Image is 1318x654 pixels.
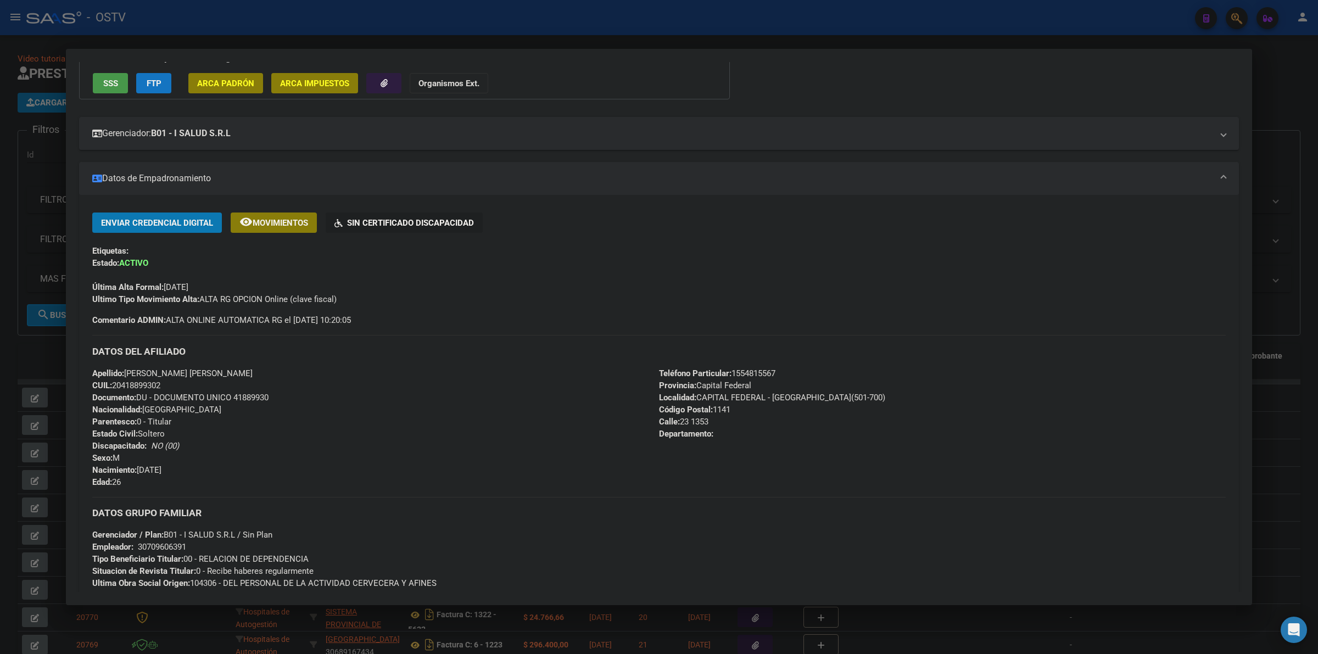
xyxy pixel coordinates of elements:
[92,294,337,304] span: ALTA RG OPCION Online (clave fiscal)
[92,477,112,487] strong: Edad:
[92,315,166,325] strong: Comentario ADMIN:
[253,218,308,228] span: Movimientos
[92,477,121,487] span: 26
[92,542,133,552] strong: Empleador:
[659,368,731,378] strong: Teléfono Particular:
[659,368,775,378] span: 1554815567
[1281,617,1307,643] div: Open Intercom Messenger
[92,417,137,427] strong: Parentesco:
[92,507,1226,519] h3: DATOS GRUPO FAMILIAR
[92,465,137,475] strong: Nacimiento:
[92,258,119,268] strong: Estado:
[231,213,317,233] button: Movimientos
[92,465,161,475] span: [DATE]
[92,172,1213,185] mat-panel-title: Datos de Empadronamiento
[92,441,147,451] strong: Discapacitado:
[79,195,1239,650] div: Datos de Empadronamiento
[418,79,479,88] strong: Organismos Ext.
[92,405,221,415] span: [GEOGRAPHIC_DATA]
[101,218,213,228] span: Enviar Credencial Digital
[92,417,171,427] span: 0 - Titular
[92,393,269,403] span: DU - DOCUMENTO UNICO 41889930
[92,554,309,564] span: 00 - RELACION DE DEPENDENCIA
[92,530,272,540] span: B01 - I SALUD S.R.L / Sin Plan
[659,405,713,415] strong: Código Postal:
[151,441,179,451] i: NO (00)
[119,258,148,268] strong: ACTIVO
[92,345,1226,357] h3: DATOS DEL AFILIADO
[92,246,129,256] strong: Etiquetas:
[92,405,142,415] strong: Nacionalidad:
[659,381,751,390] span: Capital Federal
[239,215,253,228] mat-icon: remove_red_eye
[92,554,183,564] strong: Tipo Beneficiario Titular:
[92,381,160,390] span: 20418899302
[326,213,483,233] button: Sin Certificado Discapacidad
[92,393,136,403] strong: Documento:
[659,429,713,439] strong: Departamento:
[659,417,708,427] span: 23 1353
[92,453,120,463] span: M
[92,429,138,439] strong: Estado Civil:
[92,282,164,292] strong: Última Alta Formal:
[659,393,696,403] strong: Localidad:
[410,73,488,93] button: Organismos Ext.
[659,417,680,427] strong: Calle:
[92,294,199,304] strong: Ultimo Tipo Movimiento Alta:
[347,218,474,228] span: Sin Certificado Discapacidad
[79,117,1239,150] mat-expansion-panel-header: Gerenciador:B01 - I SALUD S.R.L
[92,453,113,463] strong: Sexo:
[147,79,161,88] span: FTP
[92,566,196,576] strong: Situacion de Revista Titular:
[280,79,349,88] span: ARCA Impuestos
[92,578,190,588] strong: Ultima Obra Social Origen:
[92,127,1213,140] mat-panel-title: Gerenciador:
[92,578,437,588] span: 104306 - DEL PERSONAL DE LA ACTIVIDAD CERVECERA Y AFINES
[92,381,112,390] strong: CUIL:
[138,541,186,553] div: 30709606391
[92,213,222,233] button: Enviar Credencial Digital
[92,566,314,576] span: 0 - Recibe haberes regularmente
[136,73,171,93] button: FTP
[92,368,253,378] span: [PERSON_NAME] [PERSON_NAME]
[659,405,730,415] span: 1141
[92,429,165,439] span: Soltero
[103,79,118,88] span: SSS
[197,79,254,88] span: ARCA Padrón
[188,73,263,93] button: ARCA Padrón
[92,314,351,326] span: ALTA ONLINE AUTOMATICA RG el [DATE] 10:20:05
[271,73,358,93] button: ARCA Impuestos
[92,530,164,540] strong: Gerenciador / Plan:
[659,393,885,403] span: CAPITAL FEDERAL - [GEOGRAPHIC_DATA](501-700)
[93,73,128,93] button: SSS
[659,381,696,390] strong: Provincia:
[92,368,124,378] strong: Apellido:
[151,127,231,140] strong: B01 - I SALUD S.R.L
[79,162,1239,195] mat-expansion-panel-header: Datos de Empadronamiento
[92,282,188,292] span: [DATE]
